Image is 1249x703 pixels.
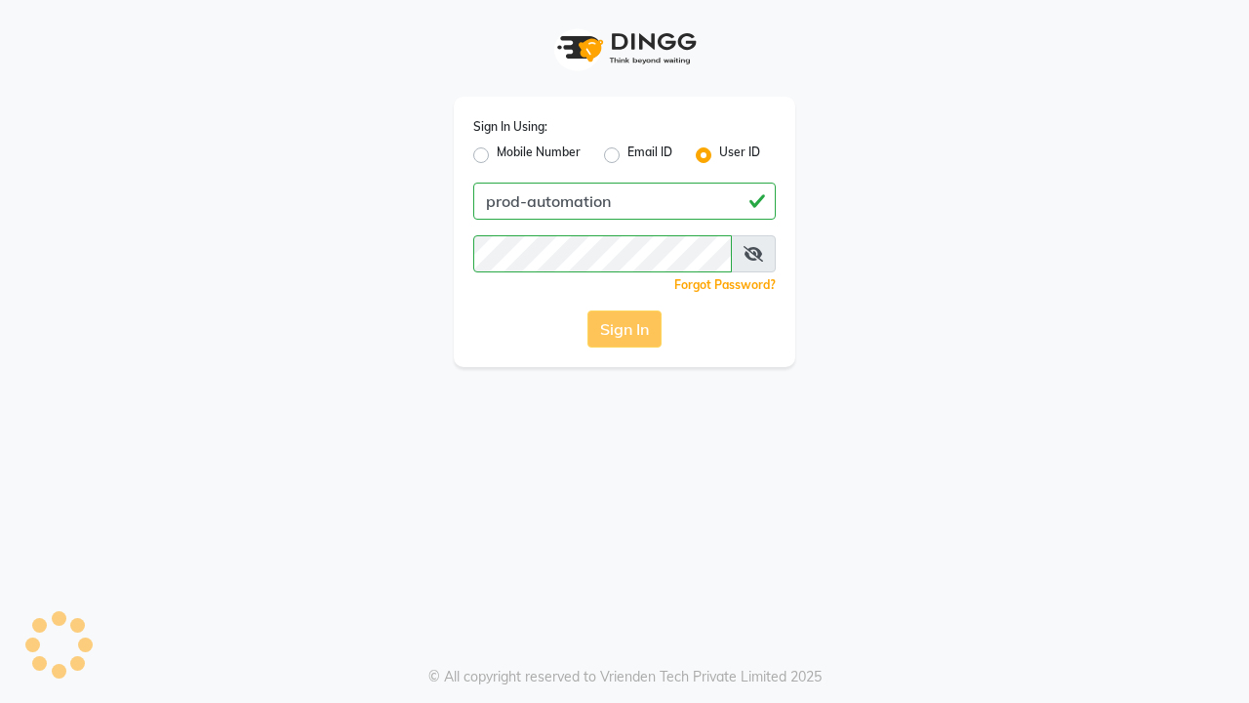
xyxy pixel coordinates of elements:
[627,144,672,167] label: Email ID
[473,118,547,136] label: Sign In Using:
[674,277,776,292] a: Forgot Password?
[473,183,776,220] input: Username
[546,20,703,77] img: logo1.svg
[719,144,760,167] label: User ID
[497,144,581,167] label: Mobile Number
[473,235,732,272] input: Username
